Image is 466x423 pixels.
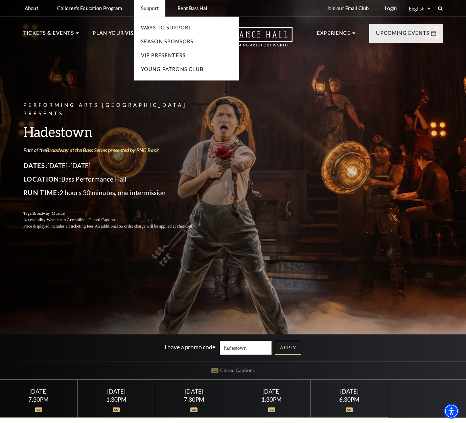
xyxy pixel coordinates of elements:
p: About [25,5,38,11]
div: [DATE] [8,388,69,395]
a: Broadway at the Bass Series presented by PNC Bank - open in a new tab [46,147,159,153]
p: Rent Bass Hall [178,5,209,11]
div: [DATE] [163,388,225,395]
a: Apply [275,341,301,355]
span: Location: [23,175,61,183]
p: [DATE]-[DATE] [23,160,209,171]
h3: Hadestown [23,123,209,140]
p: Plan Your Visit [93,29,139,41]
div: 7:30PM [163,397,225,402]
label: I have a promo code [165,344,215,351]
a: VIP Presenters [141,52,186,58]
div: 1:30PM [86,397,147,402]
span: Broadway, Musical [32,211,65,216]
p: Accessibility: [23,217,209,223]
p: Bass Performance Hall [23,174,209,185]
span: Run Time: [23,189,60,196]
a: Young Patrons Club [141,66,203,72]
div: 6:30PM [319,397,380,402]
span: Dates: [23,162,47,169]
a: Ways To Support [141,25,192,30]
p: Part of the [23,146,209,154]
p: Price displayed includes all ticketing fees. [23,223,209,230]
div: [DATE] [319,388,380,395]
div: [DATE] [241,388,302,395]
p: Tickets & Events [23,29,74,41]
div: 7:30PM [8,397,69,402]
p: Tags: [23,210,209,217]
p: Experience [317,29,351,41]
p: Upcoming Events [376,29,429,41]
p: Children's Education Program [57,5,122,11]
span: An additional $5 order charge will be applied at checkout. [95,224,193,229]
p: Support [141,5,159,11]
p: 2 hours 30 minutes, one intermission [23,187,209,198]
div: [DATE] [86,388,147,395]
div: Accessibility Menu [444,404,459,419]
div: 1:30PM [241,397,302,402]
a: Season Sponsors [141,39,194,44]
p: Performing Arts [GEOGRAPHIC_DATA] Presents [23,101,209,118]
span: Wheelchair Accessible , Closed Captions [47,217,116,222]
select: Select: [407,5,432,12]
